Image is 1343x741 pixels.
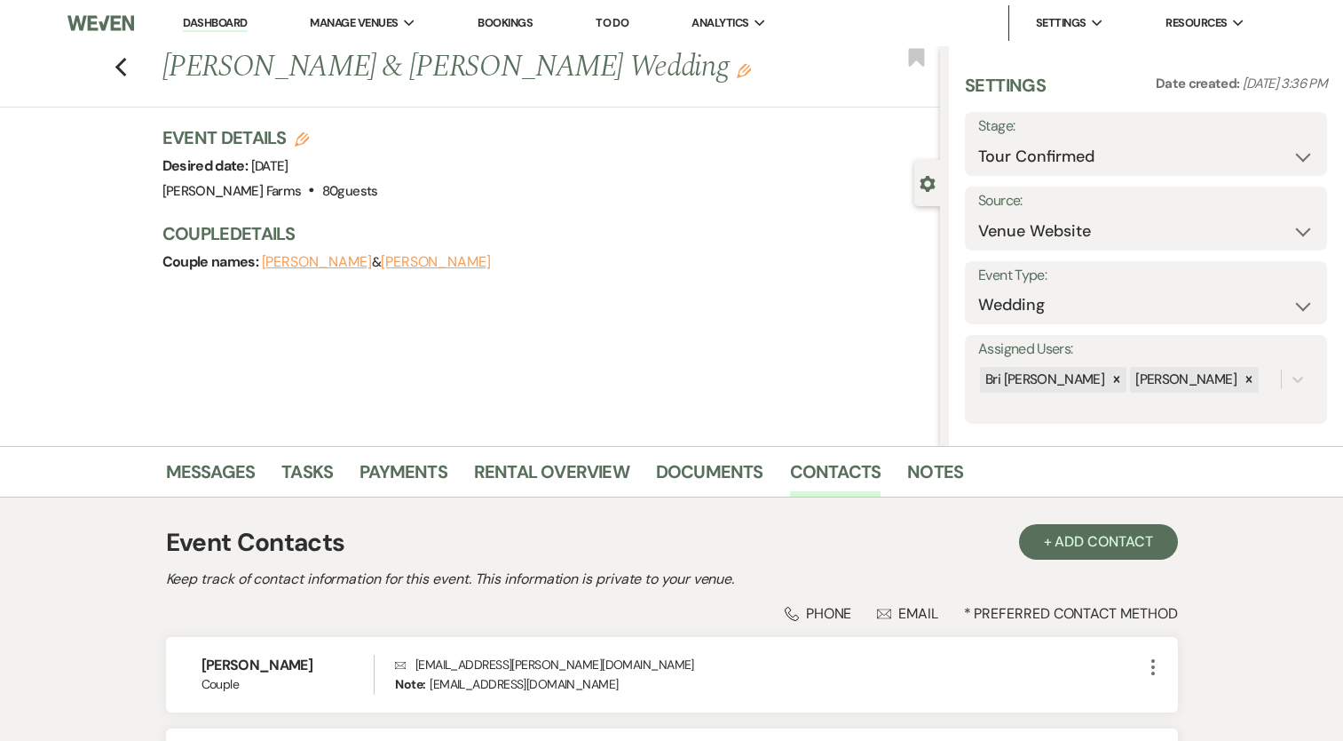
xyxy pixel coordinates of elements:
[381,255,491,269] button: [PERSON_NAME]
[162,221,923,246] h3: Couple Details
[474,458,629,497] a: Rental Overview
[877,604,938,623] div: Email
[67,4,134,42] img: Weven Logo
[691,14,748,32] span: Analytics
[395,655,1142,674] p: [EMAIL_ADDRESS][PERSON_NAME][DOMAIN_NAME]
[395,676,425,692] strong: Note:
[262,255,372,269] button: [PERSON_NAME]
[737,62,751,78] button: Edit
[1156,75,1243,92] span: Date created:
[281,458,333,497] a: Tasks
[201,656,375,675] h6: [PERSON_NAME]
[262,253,491,271] span: &
[790,458,881,497] a: Contacts
[656,458,763,497] a: Documents
[322,182,378,200] span: 80 guests
[251,157,288,175] span: [DATE]
[359,458,447,497] a: Payments
[920,174,936,191] button: Close lead details
[907,458,963,497] a: Notes
[162,252,262,271] span: Couple names:
[162,182,302,200] span: [PERSON_NAME] Farms
[166,604,1178,623] div: * Preferred Contact Method
[980,367,1107,393] div: Bri [PERSON_NAME]
[183,15,247,32] a: Dashboard
[310,14,398,32] span: Manage Venues
[596,15,628,30] a: To Do
[162,156,251,175] span: Desired date:
[1243,75,1327,92] span: [DATE] 3:36 PM
[478,15,533,30] a: Bookings
[1019,524,1178,560] button: + Add Contact
[166,458,256,497] a: Messages
[166,569,1178,590] h2: Keep track of contact information for this event. This information is private to your venue.
[785,604,852,623] div: Phone
[978,114,1314,139] label: Stage:
[978,337,1314,363] label: Assigned Users:
[166,524,345,562] h1: Event Contacts
[978,188,1314,214] label: Source:
[1130,367,1239,393] div: [PERSON_NAME]
[978,263,1314,289] label: Event Type:
[162,125,378,150] h3: Event Details
[162,46,778,89] h1: [PERSON_NAME] & [PERSON_NAME] Wedding
[395,674,618,694] p: [EMAIL_ADDRESS][DOMAIN_NAME]
[965,73,1046,112] h3: Settings
[201,675,375,694] span: Couple
[1165,14,1227,32] span: Resources
[1036,14,1086,32] span: Settings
